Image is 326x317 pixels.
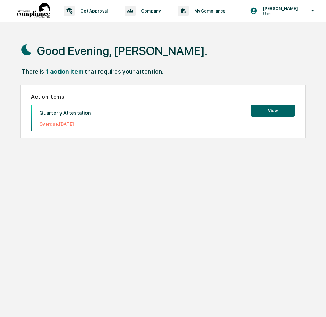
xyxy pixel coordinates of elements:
[189,8,229,14] p: My Compliance
[251,107,295,113] a: View
[258,6,301,11] p: [PERSON_NAME]
[17,3,50,19] img: logo
[75,8,111,14] p: Get Approval
[22,68,44,75] div: There is
[31,94,295,100] h2: Action Items
[85,68,163,75] div: that requires your attention.
[37,44,207,58] h1: Good Evening, [PERSON_NAME].
[46,68,83,75] div: 1 action item
[39,121,91,127] p: Overdue: [DATE]
[258,11,301,16] p: Users
[39,110,91,116] p: Quarterly Attestation
[251,105,295,117] button: View
[136,8,164,14] p: Company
